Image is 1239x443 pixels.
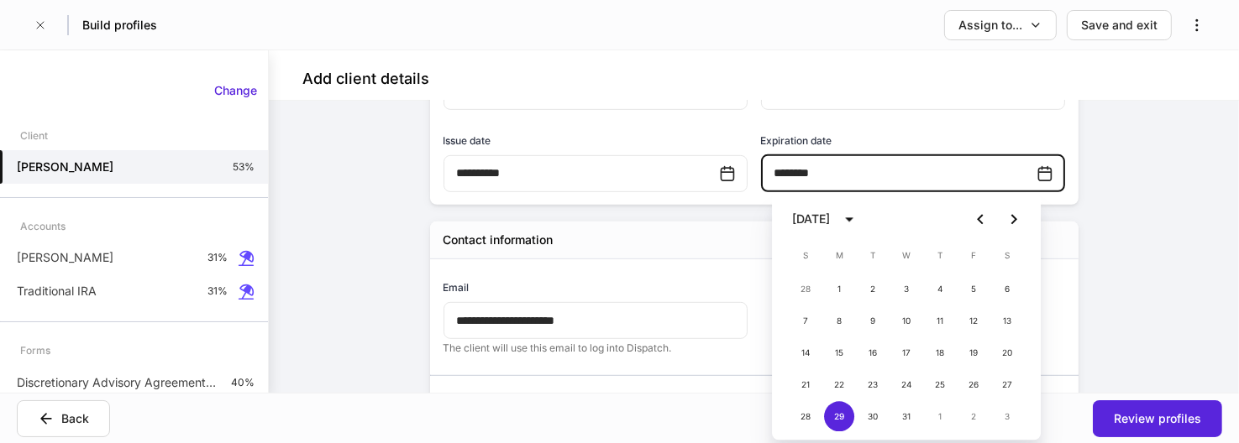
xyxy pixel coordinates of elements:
p: [PERSON_NAME] [17,249,113,266]
button: 6 [992,274,1022,304]
p: The client will use this email to log into Dispatch. [444,341,748,355]
span: Sunday [790,238,821,272]
button: 4 [925,274,955,304]
h6: Email [444,279,470,295]
h6: Expiration date [761,133,832,149]
div: Assign to... [958,17,1022,34]
button: 12 [958,305,989,336]
button: Change [203,77,268,104]
button: Review profiles [1093,400,1222,437]
button: 8 [824,305,854,336]
p: 31% [207,284,228,298]
button: 20 [992,337,1022,367]
button: 15 [824,337,854,367]
h5: Contact information [444,232,554,248]
div: Forms [20,336,50,365]
button: 30 [858,401,888,431]
p: 31% [207,251,228,264]
button: 14 [790,337,821,367]
button: 23 [858,369,888,399]
button: 11 [925,305,955,336]
p: Discretionary Advisory Agreement: Client Wrap Fee [17,374,218,391]
button: 7 [790,305,821,336]
h6: Issue date [444,133,491,149]
button: 9 [858,305,888,336]
button: 27 [992,369,1022,399]
div: Phone numbers [430,376,1065,413]
button: calendar view is open, switch to year view [835,205,864,233]
button: Next month [997,202,1031,236]
button: Assign to... [944,10,1057,40]
button: 31 [891,401,921,431]
button: 28 [790,401,821,431]
div: Client [20,121,48,150]
button: 24 [891,369,921,399]
button: 3 [992,401,1022,431]
button: 26 [958,369,989,399]
h4: Add client details [302,69,429,89]
button: Back [17,400,110,437]
div: Change [214,82,257,99]
span: Tuesday [858,238,888,272]
span: Wednesday [891,238,921,272]
button: 2 [958,401,989,431]
button: 22 [824,369,854,399]
button: 1 [824,274,854,304]
button: 21 [790,369,821,399]
p: 40% [231,376,255,389]
div: Accounts [20,211,66,241]
div: Review profiles [1114,410,1201,427]
div: [DATE] [792,211,830,227]
button: 1 [925,401,955,431]
p: 53% [233,160,255,174]
span: Monday [824,238,854,272]
div: Back [61,410,89,427]
button: 3 [891,274,921,304]
button: 16 [858,337,888,367]
h5: [PERSON_NAME] [17,159,113,175]
button: 5 [958,274,989,304]
p: Traditional IRA [17,283,97,300]
button: 2 [858,274,888,304]
button: Save and exit [1067,10,1172,40]
div: Save and exit [1081,17,1158,34]
button: 17 [891,337,921,367]
button: 10 [891,305,921,336]
span: Friday [958,238,989,272]
button: 25 [925,369,955,399]
button: Previous month [963,202,997,236]
button: 28 [790,274,821,304]
h5: Build profiles [82,17,157,34]
span: Saturday [992,238,1022,272]
button: 13 [992,305,1022,336]
button: 29 [824,401,854,431]
span: Thursday [925,238,955,272]
button: 19 [958,337,989,367]
button: 18 [925,337,955,367]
